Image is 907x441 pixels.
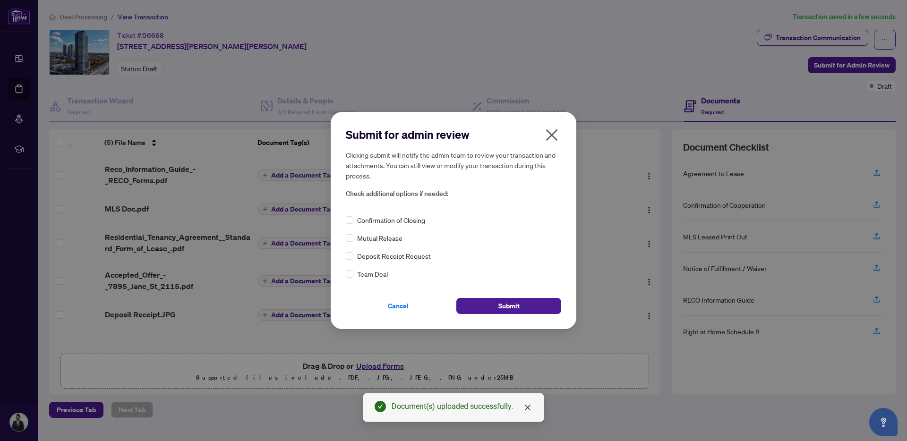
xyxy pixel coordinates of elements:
span: close [524,404,531,411]
span: check-circle [375,401,386,412]
span: Cancel [388,298,409,314]
button: Submit [456,298,561,314]
span: Confirmation of Closing [357,215,425,225]
span: Deposit Receipt Request [357,251,431,261]
h2: Submit for admin review [346,127,561,142]
span: close [544,127,559,143]
a: Close [522,402,533,413]
h5: Clicking submit will notify the admin team to review your transaction and attachments. You can st... [346,150,561,181]
span: Team Deal [357,269,388,279]
span: Submit [498,298,520,314]
span: Check additional options if needed: [346,188,561,199]
button: Cancel [346,298,451,314]
div: Document(s) uploaded successfully. [392,401,532,412]
span: Mutual Release [357,233,402,243]
button: Open asap [869,408,898,436]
